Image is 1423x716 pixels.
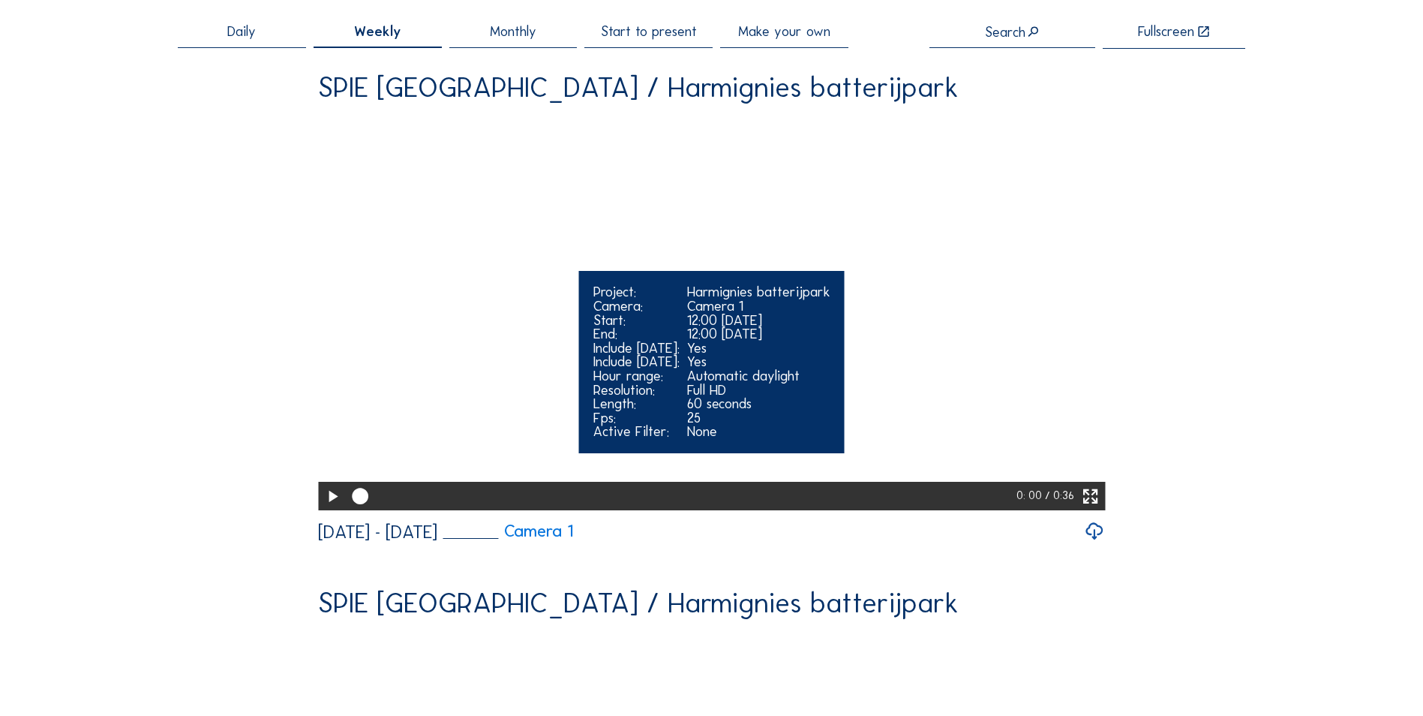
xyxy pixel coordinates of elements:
[593,355,680,369] div: Include [DATE]:
[1138,25,1194,40] div: Fullscreen
[1045,482,1074,510] div: / 0:36
[593,327,680,341] div: End:
[687,425,830,439] div: None
[593,341,680,356] div: Include [DATE]:
[593,314,680,328] div: Start:
[593,285,680,299] div: Project:
[687,327,830,341] div: 12:00 [DATE]
[593,425,680,439] div: Active Filter:
[687,369,830,384] div: Automatic daylight
[593,369,680,384] div: Hour range:
[354,25,401,39] span: Weekly
[318,523,437,541] div: [DATE] - [DATE]
[687,397,830,411] div: 60 seconds
[687,341,830,356] div: Yes
[443,523,574,540] a: Camera 1
[687,355,830,369] div: Yes
[318,589,959,617] div: SPIE [GEOGRAPHIC_DATA] / Harmignies batterijpark
[593,299,680,314] div: Camera:
[593,397,680,411] div: Length:
[687,285,830,299] div: Harmignies batterijpark
[318,114,1105,508] video: Your browser does not support the video tag.
[318,74,959,101] div: SPIE [GEOGRAPHIC_DATA] / Harmignies batterijpark
[490,25,536,39] span: Monthly
[601,25,697,39] span: Start to present
[593,411,680,426] div: Fps:
[687,411,830,426] div: 25
[738,25,830,39] span: Make your own
[687,384,830,398] div: Full HD
[687,314,830,328] div: 12:00 [DATE]
[593,384,680,398] div: Resolution:
[1016,482,1045,510] div: 0: 00
[687,299,830,314] div: Camera 1
[227,25,256,39] span: Daily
